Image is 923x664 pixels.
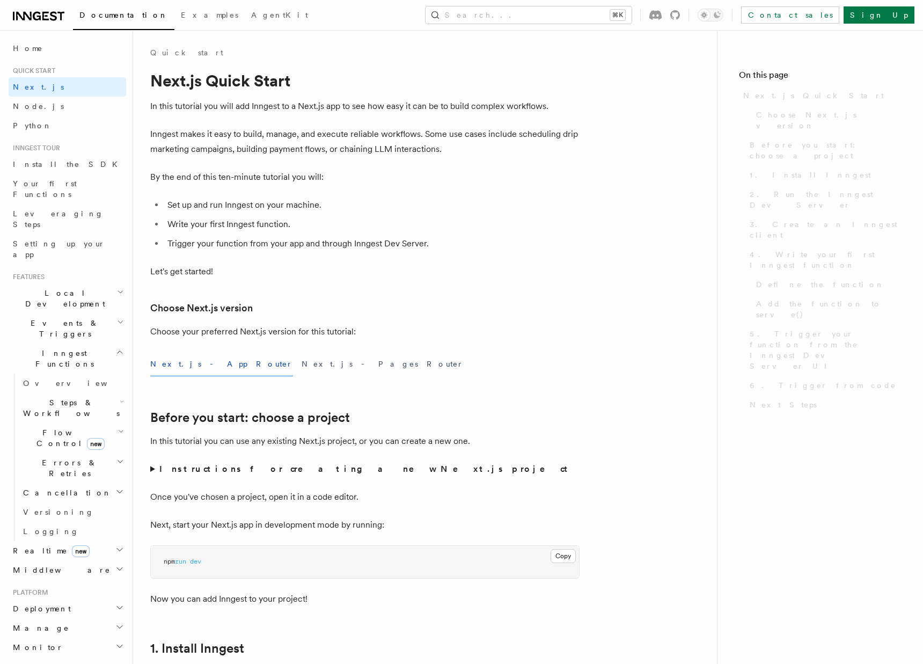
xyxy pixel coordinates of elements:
[9,273,45,281] span: Features
[19,427,118,449] span: Flow Control
[750,189,902,210] span: 2. Run the Inngest Dev Server
[251,11,308,19] span: AgentKit
[23,508,94,516] span: Versioning
[745,376,902,395] a: 6. Trigger from code
[164,198,580,213] li: Set up and run Inngest on your machine.
[19,374,126,393] a: Overview
[745,215,902,245] a: 3. Create an Inngest client
[756,279,884,290] span: Define the function
[87,438,105,450] span: new
[9,39,126,58] a: Home
[73,3,174,30] a: Documentation
[9,374,126,541] div: Inngest Functions
[610,10,625,20] kbd: ⌘K
[150,462,580,477] summary: Instructions for creating a new Next.js project
[756,110,902,131] span: Choose Next.js version
[23,527,79,536] span: Logging
[150,301,253,316] a: Choose Next.js version
[150,592,580,607] p: Now you can add Inngest to your project!
[9,344,126,374] button: Inngest Functions
[756,298,902,320] span: Add the function to serve()
[9,144,60,152] span: Inngest tour
[150,71,580,90] h1: Next.js Quick Start
[844,6,914,24] a: Sign Up
[150,352,293,376] button: Next.js - App Router
[174,3,245,29] a: Examples
[19,483,126,502] button: Cancellation
[79,11,168,19] span: Documentation
[745,395,902,414] a: Next Steps
[72,545,90,557] span: new
[750,329,902,371] span: 5. Trigger your function from the Inngest Dev Server UI
[9,642,63,653] span: Monitor
[9,348,116,369] span: Inngest Functions
[150,264,580,279] p: Let's get started!
[745,245,902,275] a: 4. Write your first Inngest function
[150,434,580,449] p: In this tutorial you can use any existing Next.js project, or you can create a new one.
[9,234,126,264] a: Setting up your app
[9,77,126,97] a: Next.js
[13,83,64,91] span: Next.js
[181,11,238,19] span: Examples
[750,399,817,410] span: Next Steps
[150,99,580,114] p: In this tutorial you will add Inngest to a Next.js app to see how easy it can be to build complex...
[9,541,126,560] button: Realtimenew
[9,313,126,344] button: Events & Triggers
[150,490,580,505] p: Once you've chosen a project, open it in a code editor.
[750,140,902,161] span: Before you start: choose a project
[13,239,105,259] span: Setting up your app
[9,318,117,339] span: Events & Triggers
[750,380,896,391] span: 6. Trigger from code
[745,135,902,165] a: Before you start: choose a project
[150,410,350,425] a: Before you start: choose a project
[741,6,839,24] a: Contact sales
[13,160,124,169] span: Install the SDK
[164,236,580,251] li: Trigger your function from your app and through Inngest Dev Server.
[9,638,126,657] button: Monitor
[19,393,126,423] button: Steps & Workflows
[19,522,126,541] a: Logging
[245,3,314,29] a: AgentKit
[750,249,902,271] span: 4. Write your first Inngest function
[745,165,902,185] a: 1. Install Inngest
[9,618,126,638] button: Manage
[9,97,126,116] a: Node.js
[752,105,902,135] a: Choose Next.js version
[9,283,126,313] button: Local Development
[426,6,632,24] button: Search...⌘K
[19,453,126,483] button: Errors & Retries
[9,204,126,234] a: Leveraging Steps
[9,174,126,204] a: Your first Functions
[150,47,223,58] a: Quick start
[745,185,902,215] a: 2. Run the Inngest Dev Server
[750,170,871,180] span: 1. Install Inngest
[13,121,52,130] span: Python
[9,565,111,575] span: Middleware
[739,69,902,86] h4: On this page
[551,549,576,563] button: Copy
[752,275,902,294] a: Define the function
[9,67,55,75] span: Quick start
[159,464,572,474] strong: Instructions for creating a new Next.js project
[9,603,71,614] span: Deployment
[9,116,126,135] a: Python
[745,324,902,376] a: 5. Trigger your function from the Inngest Dev Server UI
[164,217,580,232] li: Write your first Inngest function.
[13,179,77,199] span: Your first Functions
[150,641,244,656] a: 1. Install Inngest
[164,558,175,565] span: npm
[302,352,464,376] button: Next.js - Pages Router
[19,423,126,453] button: Flow Controlnew
[19,457,116,479] span: Errors & Retries
[13,209,104,229] span: Leveraging Steps
[9,288,117,309] span: Local Development
[150,127,580,157] p: Inngest makes it easy to build, manage, and execute reliable workflows. Some use cases include sc...
[9,599,126,618] button: Deployment
[752,294,902,324] a: Add the function to serve()
[739,86,902,105] a: Next.js Quick Start
[19,487,112,498] span: Cancellation
[190,558,201,565] span: dev
[19,502,126,522] a: Versioning
[150,517,580,532] p: Next, start your Next.js app in development mode by running:
[19,397,120,419] span: Steps & Workflows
